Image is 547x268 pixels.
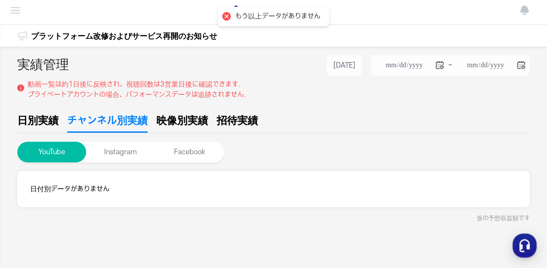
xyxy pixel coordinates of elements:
[3,196,57,218] a: Home
[156,113,208,133] a: 映像別実績
[22,209,37,216] span: Home
[155,148,224,156] a: Facebook
[217,113,258,128] span: 招待実績
[28,79,246,100] p: 動画一覧は約1日後に反映され、視聴回数は3営業日後に確認できます. プライベートアカウントの場合、パフォーマンスデータは追跡されません.
[111,196,165,218] a: Settings
[10,5,21,16] img: menu
[17,113,59,133] a: 日別実績
[371,55,530,76] li: ~
[17,113,59,128] span: 日別実績
[67,113,148,128] span: チャンネル別実績
[31,30,217,42] a: プラットフォーム改修およびサービス再開のお知らせ
[17,84,24,91] img: 설명 아이콘
[71,210,97,217] span: Messages
[17,31,28,41] img: 알림 아이콘
[86,142,155,162] button: Instagram
[86,148,155,156] a: Instagram
[17,148,86,156] a: YouTube
[519,5,530,16] img: 알림
[17,55,69,76] h2: 実績管理
[156,113,208,128] span: 映像別実績
[235,12,320,21] div: もう以上データがありません
[326,55,362,76] button: [DATE]
[67,113,148,133] a: チャンネル別実績
[155,142,224,162] button: Facebook
[217,113,258,133] a: 招待実績
[17,214,530,223] div: 仮の予想収益額です
[30,184,517,194] p: 日付別データがありません
[57,196,111,218] a: Messages
[17,142,86,162] button: YouTube
[127,209,149,216] span: Settings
